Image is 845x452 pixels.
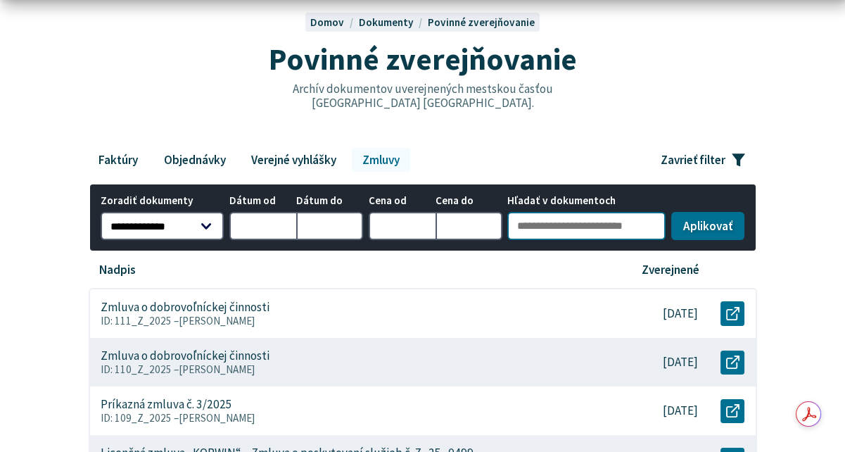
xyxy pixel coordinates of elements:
[101,363,598,376] p: ID: 110_Z_2025 –
[101,300,269,315] p: Zmluva o dobrovoľníckej činnosti
[661,153,725,168] span: Zavrieť filter
[428,15,535,29] a: Povinné zverejňovanie
[241,148,347,172] a: Verejné vyhlášky
[369,212,436,240] input: Cena od
[179,314,255,327] span: [PERSON_NAME]
[269,39,577,78] span: Povinné zverejňovanie
[436,195,502,207] span: Cena do
[262,82,583,111] p: Archív dokumentov uverejnených mestskou časťou [GEOGRAPHIC_DATA] [GEOGRAPHIC_DATA].
[663,306,698,321] p: [DATE]
[507,195,666,207] span: Hľadať v dokumentoch
[663,403,698,418] p: [DATE]
[296,212,363,240] input: Dátum do
[229,212,296,240] input: Dátum od
[101,397,232,412] p: Príkazná zmluva č. 3/2025
[101,412,598,425] p: ID: 109_Z_2025 –
[310,15,358,29] a: Domov
[101,315,598,327] p: ID: 111_Z_2025 –
[436,212,502,240] input: Cena do
[89,148,148,172] a: Faktúry
[296,195,363,207] span: Dátum do
[310,15,344,29] span: Domov
[101,349,269,363] p: Zmluva o dobrovoľníckej činnosti
[99,263,136,277] p: Nadpis
[663,355,698,370] p: [DATE]
[101,212,224,240] select: Zoradiť dokumenty
[101,195,224,207] span: Zoradiť dokumenty
[642,263,699,277] p: Zverejnené
[153,148,236,172] a: Objednávky
[229,195,296,207] span: Dátum od
[507,212,666,240] input: Hľadať v dokumentoch
[369,195,436,207] span: Cena od
[359,15,414,29] span: Dokumenty
[650,148,756,172] button: Zavrieť filter
[671,212,744,240] button: Aplikovať
[179,411,255,425] span: [PERSON_NAME]
[179,363,255,376] span: [PERSON_NAME]
[352,148,409,172] a: Zmluvy
[359,15,428,29] a: Dokumenty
